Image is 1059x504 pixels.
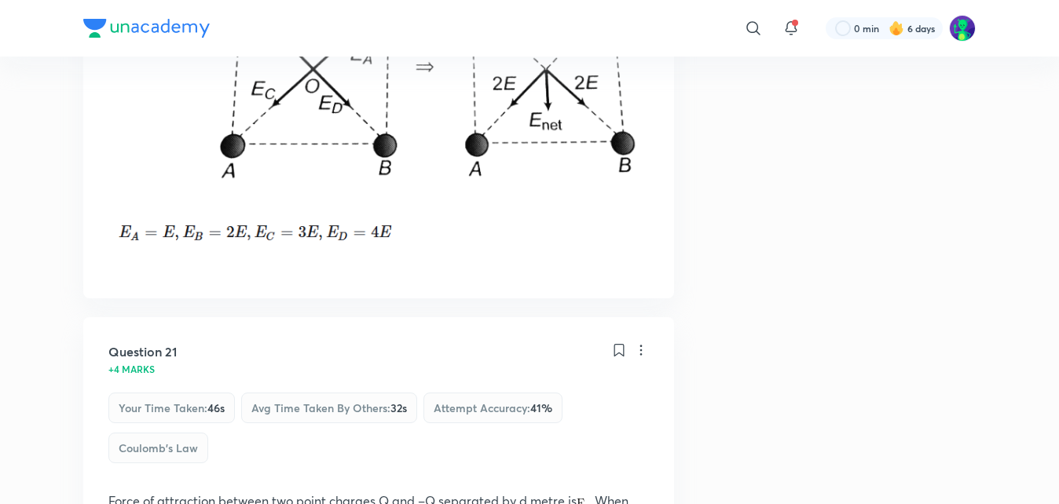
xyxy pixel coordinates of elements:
span: 32s [390,400,407,415]
div: Coulomb's Law [108,433,208,463]
h5: Question 21 [108,342,177,361]
img: Kaushiki Srivastava [949,15,976,42]
img: streak [889,20,904,36]
p: +4 marks [108,364,155,374]
span: 41 % [530,400,552,415]
img: Company Logo [83,19,210,38]
div: Attempt accuracy : [423,393,562,423]
div: Your time taken : [108,393,235,423]
div: Avg time taken by others : [241,393,417,423]
span: 46s [207,400,225,415]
